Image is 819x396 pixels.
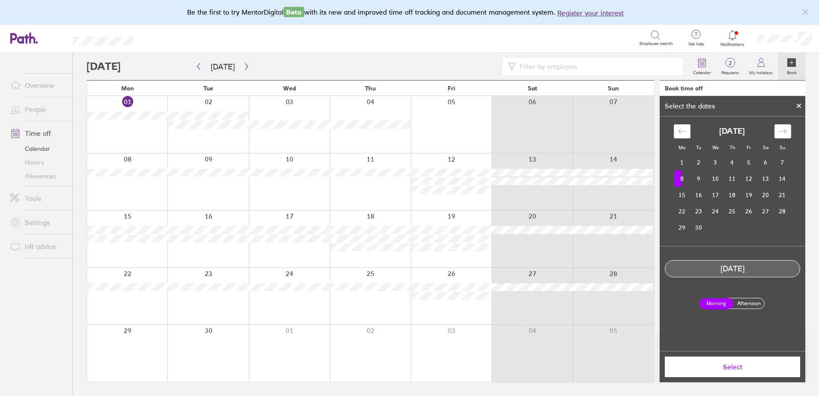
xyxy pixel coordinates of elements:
[674,124,690,138] div: Move backward to switch to the previous month.
[284,7,304,17] span: Beta
[674,171,690,187] td: Selected. Monday, September 8, 2025
[757,203,774,219] td: Saturday, September 27, 2025
[757,171,774,187] td: Saturday, September 13, 2025
[712,144,719,150] small: We
[640,41,673,46] span: Employee search
[3,101,72,118] a: People
[3,142,72,156] a: Calendar
[682,42,710,47] span: Get help
[774,171,791,187] td: Sunday, September 14, 2025
[780,144,785,150] small: Su
[674,203,690,219] td: Monday, September 22, 2025
[716,68,744,75] label: Requests
[690,154,707,171] td: Tuesday, September 2, 2025
[724,171,741,187] td: Thursday, September 11, 2025
[688,68,716,75] label: Calendar
[448,85,455,92] span: Fri
[690,187,707,203] td: Tuesday, September 16, 2025
[690,171,707,187] td: Tuesday, September 9, 2025
[187,7,632,18] div: Be the first to try MentorDigital with its new and improved time off tracking and document manage...
[3,169,72,183] a: Allowances
[674,154,690,171] td: Monday, September 1, 2025
[157,34,179,42] div: Search
[665,357,800,377] button: Select
[757,187,774,203] td: Saturday, September 20, 2025
[203,85,213,92] span: Tue
[744,53,778,80] a: My holidays
[732,298,766,309] label: Afternoon
[665,85,703,92] div: Book time off
[774,124,791,138] div: Move forward to switch to the next month.
[696,144,701,150] small: Tu
[3,156,72,169] a: History
[665,264,800,273] div: [DATE]
[741,203,757,219] td: Friday, September 26, 2025
[707,171,724,187] td: Wednesday, September 10, 2025
[724,203,741,219] td: Thursday, September 25, 2025
[741,171,757,187] td: Friday, September 12, 2025
[283,85,296,92] span: Wed
[719,127,745,136] strong: [DATE]
[688,53,716,80] a: Calendar
[121,85,134,92] span: Mon
[707,187,724,203] td: Wednesday, September 17, 2025
[741,154,757,171] td: Friday, September 5, 2025
[690,219,707,236] td: Tuesday, September 30, 2025
[724,154,741,171] td: Thursday, September 4, 2025
[699,298,733,309] label: Morning
[3,190,72,207] a: Tools
[679,144,685,150] small: Mo
[664,117,801,246] div: Calendar
[365,85,376,92] span: Thu
[557,8,624,18] button: Register your interest
[778,53,805,80] a: Book
[741,187,757,203] td: Friday, September 19, 2025
[3,238,72,255] a: HR advice
[763,144,768,150] small: Sa
[774,154,791,171] td: Sunday, September 7, 2025
[528,85,537,92] span: Sat
[3,214,72,231] a: Settings
[608,85,619,92] span: Sun
[660,102,720,110] div: Select the dates
[716,60,744,66] span: 2
[707,203,724,219] td: Wednesday, September 24, 2025
[729,144,735,150] small: Th
[690,203,707,219] td: Tuesday, September 23, 2025
[674,187,690,203] td: Monday, September 15, 2025
[671,363,794,371] span: Select
[719,29,747,47] a: Notifications
[782,68,802,75] label: Book
[719,42,747,47] span: Notifications
[3,125,72,142] a: Time off
[707,154,724,171] td: Wednesday, September 3, 2025
[774,187,791,203] td: Sunday, September 21, 2025
[747,144,751,150] small: Fr
[3,77,72,94] a: Overview
[516,58,678,75] input: Filter by employee
[724,187,741,203] td: Thursday, September 18, 2025
[757,154,774,171] td: Saturday, September 6, 2025
[744,68,778,75] label: My holidays
[204,60,242,74] button: [DATE]
[774,203,791,219] td: Sunday, September 28, 2025
[716,53,744,80] a: 2Requests
[674,219,690,236] td: Monday, September 29, 2025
